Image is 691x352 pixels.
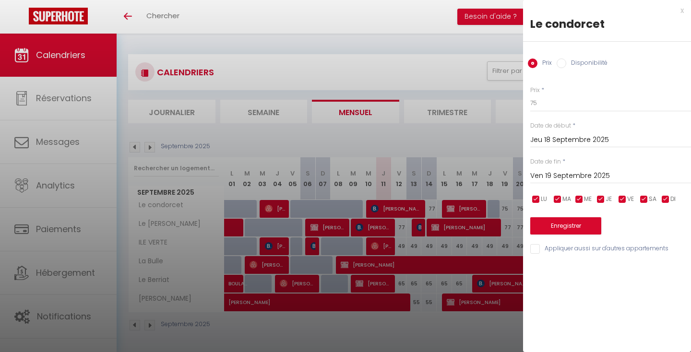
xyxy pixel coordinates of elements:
[530,86,540,95] label: Prix
[541,195,547,204] span: LU
[584,195,592,204] span: ME
[530,217,601,235] button: Enregistrer
[530,121,571,130] label: Date de début
[8,4,36,33] button: Ouvrir le widget de chat LiveChat
[530,16,684,32] div: Le condorcet
[650,309,684,345] iframe: Chat
[606,195,612,204] span: JE
[627,195,634,204] span: VE
[530,157,561,166] label: Date de fin
[562,195,571,204] span: MA
[670,195,676,204] span: DI
[537,59,552,69] label: Prix
[523,5,684,16] div: x
[649,195,656,204] span: SA
[566,59,608,69] label: Disponibilité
